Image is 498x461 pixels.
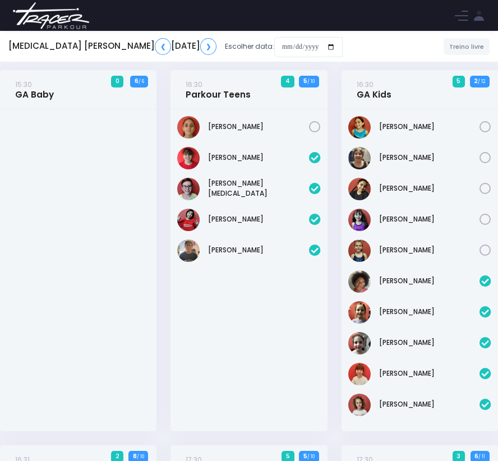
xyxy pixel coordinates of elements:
[155,38,171,55] a: ❮
[8,38,216,55] h5: [MEDICAL_DATA] [PERSON_NAME] [DATE]
[348,209,371,231] img: Lorena Alexsandra Souza
[357,79,391,100] a: 16:30GA Kids
[8,35,343,58] div: Escolher data:
[307,78,315,85] small: / 10
[15,80,32,89] small: 15:30
[478,78,485,85] small: / 12
[200,38,216,55] a: ❯
[303,452,307,460] strong: 5
[348,147,371,169] img: Heloisa Frederico Mota
[379,276,479,286] a: [PERSON_NAME]
[453,76,465,87] span: 5
[186,79,251,100] a: 16:30Parkour Teens
[133,452,137,460] strong: 8
[348,394,371,416] img: Nina Diniz Scatena Alves
[208,245,308,255] a: [PERSON_NAME]
[307,453,315,460] small: / 10
[177,116,200,139] img: Anna Júlia Roque Silva
[474,77,478,85] strong: 2
[444,38,490,55] a: Treino livre
[379,245,479,255] a: [PERSON_NAME]
[348,332,371,354] img: Mariana Garzuzi Palma
[379,368,479,379] a: [PERSON_NAME]
[281,76,294,87] span: 4
[348,301,371,324] img: Lara Prado Pfefer
[357,80,374,89] small: 16:30
[379,338,479,348] a: [PERSON_NAME]
[474,452,478,460] strong: 6
[379,153,479,163] a: [PERSON_NAME]
[135,77,139,85] strong: 6
[139,78,144,85] small: / 6
[379,399,479,409] a: [PERSON_NAME]
[348,116,371,139] img: Anna Luiza Costa fernandes
[208,178,308,199] a: [PERSON_NAME][MEDICAL_DATA]
[348,270,371,293] img: Giulia Coelho Mariano
[177,178,200,200] img: João Vitor Fontan Nicoleti
[348,178,371,200] img: Livia Baião Gomes
[177,209,200,231] img: Lorena mie sato ayres
[379,214,479,224] a: [PERSON_NAME]
[478,453,485,460] small: / 11
[111,76,123,87] span: 0
[177,239,200,262] img: Lucas figueiredo guedes
[208,122,308,132] a: [PERSON_NAME]
[379,183,479,193] a: [PERSON_NAME]
[208,214,308,224] a: [PERSON_NAME]
[15,79,54,100] a: 15:30GA Baby
[348,363,371,385] img: Mariana Namie Takatsuki Momesso
[379,122,479,132] a: [PERSON_NAME]
[379,307,479,317] a: [PERSON_NAME]
[177,147,200,169] img: Anna Helena Roque Silva
[348,239,371,262] img: Manuela Andrade Bertolla
[208,153,308,163] a: [PERSON_NAME]
[186,80,202,89] small: 16:30
[137,453,144,460] small: / 10
[303,77,307,85] strong: 5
